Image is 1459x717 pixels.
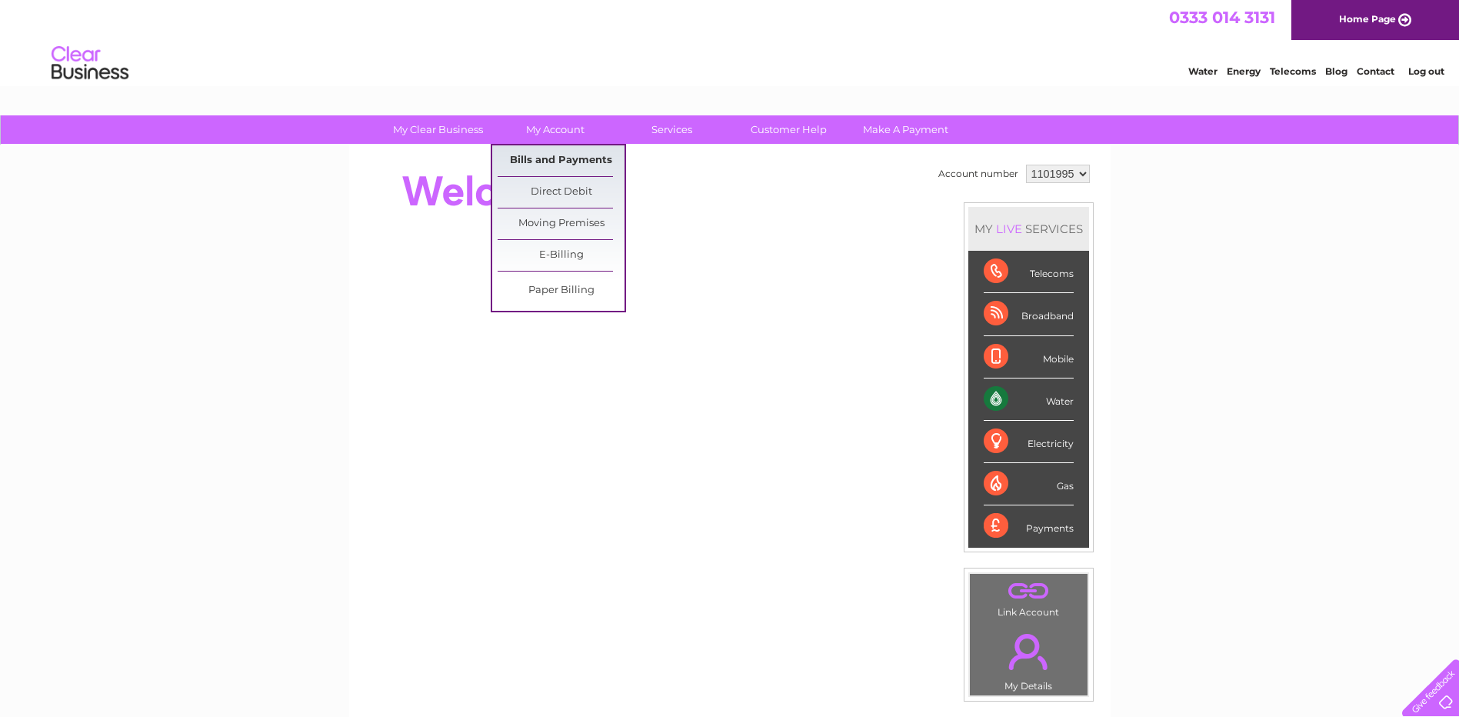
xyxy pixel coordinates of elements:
[974,625,1084,679] a: .
[1270,65,1316,77] a: Telecoms
[993,222,1025,236] div: LIVE
[1408,65,1444,77] a: Log out
[498,208,625,239] a: Moving Premises
[725,115,852,144] a: Customer Help
[984,293,1074,335] div: Broadband
[1188,65,1217,77] a: Water
[984,336,1074,379] div: Mobile
[984,251,1074,293] div: Telecoms
[608,115,735,144] a: Services
[969,621,1088,696] td: My Details
[984,379,1074,421] div: Water
[984,421,1074,463] div: Electricity
[1169,8,1275,27] a: 0333 014 3131
[842,115,969,144] a: Make A Payment
[51,40,129,87] img: logo.png
[1227,65,1261,77] a: Energy
[984,463,1074,505] div: Gas
[969,573,1088,622] td: Link Account
[1357,65,1394,77] a: Contact
[367,8,1094,75] div: Clear Business is a trading name of Verastar Limited (registered in [GEOGRAPHIC_DATA] No. 3667643...
[968,207,1089,251] div: MY SERVICES
[375,115,501,144] a: My Clear Business
[1325,65,1347,77] a: Blog
[934,161,1022,187] td: Account number
[984,505,1074,547] div: Payments
[498,177,625,208] a: Direct Debit
[491,115,618,144] a: My Account
[974,578,1084,605] a: .
[498,275,625,306] a: Paper Billing
[498,240,625,271] a: E-Billing
[498,145,625,176] a: Bills and Payments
